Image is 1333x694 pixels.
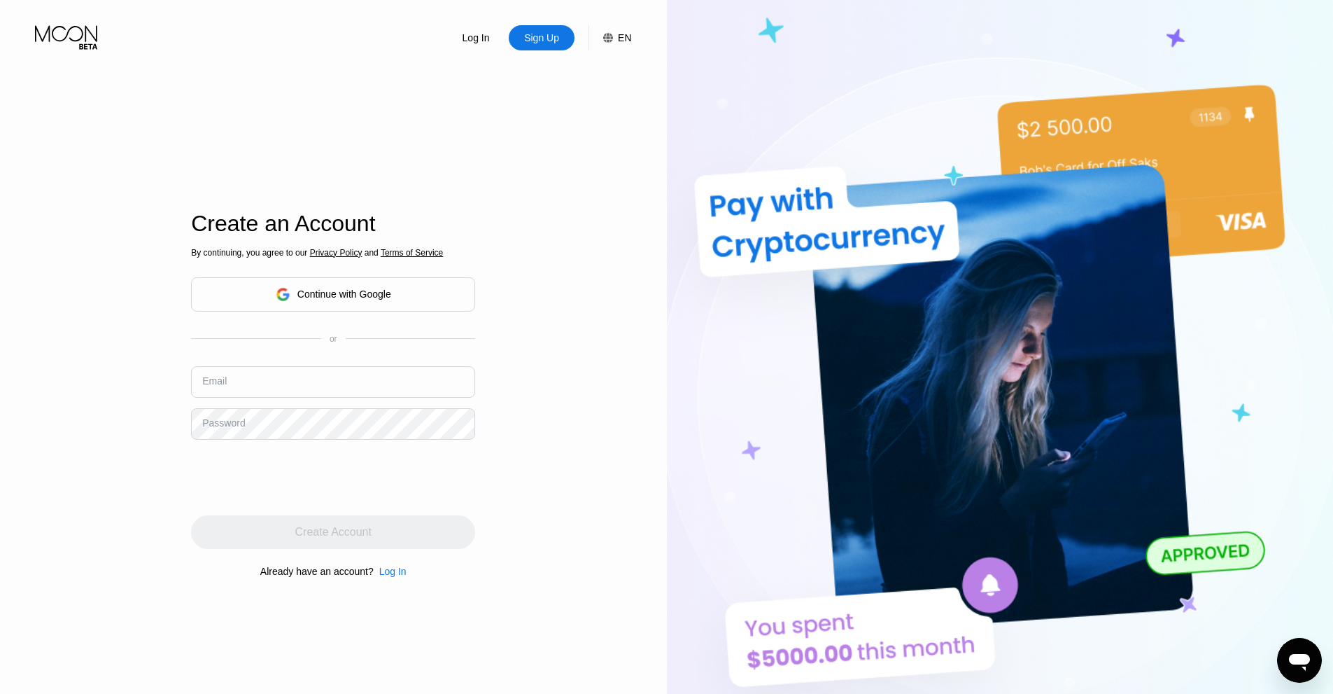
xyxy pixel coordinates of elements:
[618,32,631,43] div: EN
[330,334,337,344] div: or
[374,566,407,577] div: Log In
[202,417,245,429] div: Password
[588,25,631,50] div: EN
[379,566,407,577] div: Log In
[381,248,443,258] span: Terms of Service
[202,375,227,387] div: Email
[310,248,362,258] span: Privacy Policy
[191,277,475,312] div: Continue with Google
[260,566,374,577] div: Already have an account?
[523,31,560,45] div: Sign Up
[509,25,574,50] div: Sign Up
[191,450,404,505] iframe: reCAPTCHA
[191,211,475,237] div: Create an Account
[461,31,491,45] div: Log In
[362,248,381,258] span: and
[297,289,391,300] div: Continue with Google
[443,25,509,50] div: Log In
[191,248,475,258] div: By continuing, you agree to our
[1277,638,1322,683] iframe: Кнопка запуска окна обмена сообщениями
